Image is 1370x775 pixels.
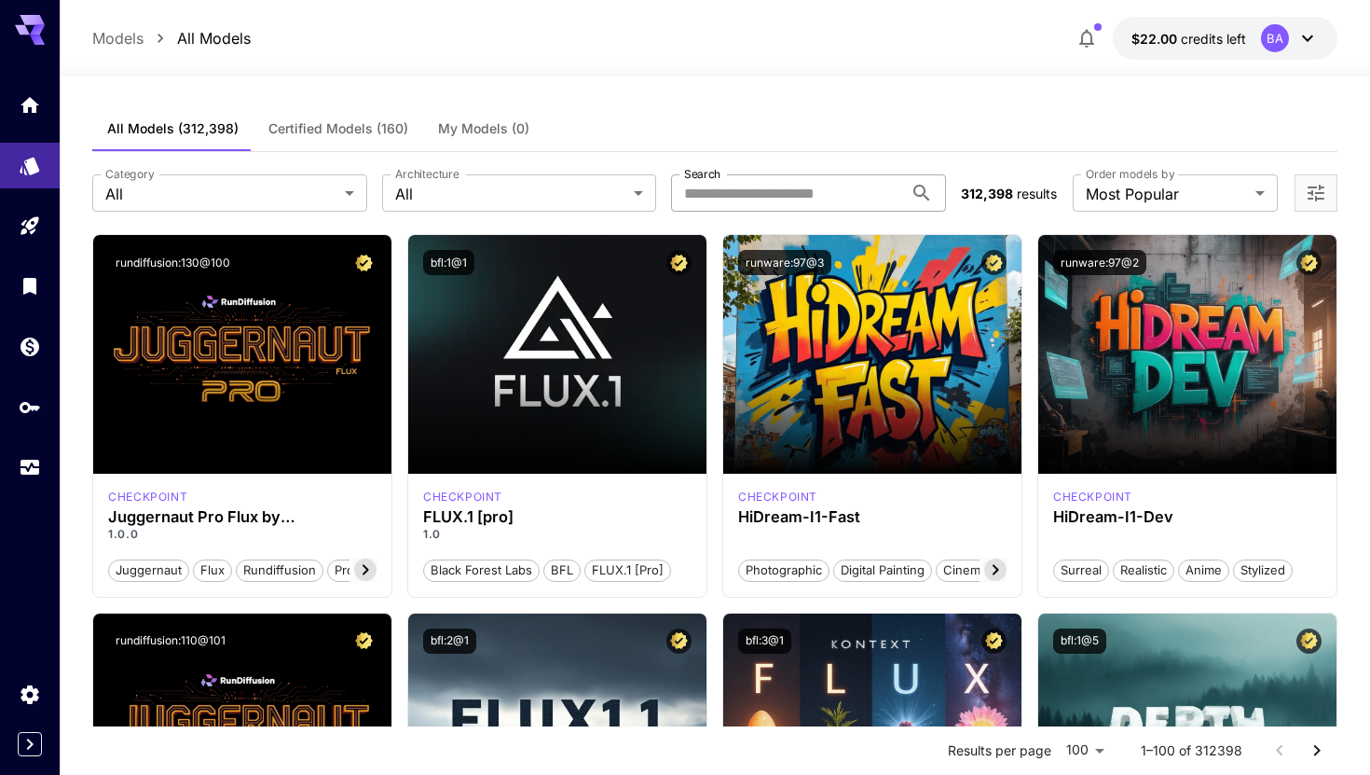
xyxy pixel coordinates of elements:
[1181,31,1246,47] span: credits left
[1296,250,1322,275] button: Certified Model – Vetted for best performance and includes a commercial license.
[423,250,474,275] button: bfl:1@1
[423,489,502,505] p: checkpoint
[194,561,231,580] span: flux
[177,27,251,49] a: All Models
[1261,24,1289,52] div: BA
[666,629,692,654] button: Certified Model – Vetted for best performance and includes a commercial license.
[108,250,238,275] button: rundiffusion:130@100
[937,561,1007,580] span: Cinematic
[395,183,627,205] span: All
[1053,508,1322,526] h3: HiDream-I1-Dev
[92,27,251,49] nav: breadcrumb
[739,561,829,580] span: Photographic
[666,250,692,275] button: Certified Model – Vetted for best performance and includes a commercial license.
[1053,489,1132,505] p: checkpoint
[834,561,931,580] span: Digital Painting
[395,166,459,182] label: Architecture
[1017,186,1057,201] span: results
[107,120,239,137] span: All Models (312,398)
[1053,250,1146,275] button: runware:97@2
[108,508,377,526] h3: Juggernaut Pro Flux by RunDiffusion
[585,561,670,580] span: FLUX.1 [pro]
[948,741,1051,760] p: Results per page
[1233,558,1293,582] button: Stylized
[1296,629,1322,654] button: Certified Model – Vetted for best performance and includes a commercial license.
[328,561,361,580] span: pro
[19,683,41,706] div: Settings
[1131,29,1246,48] div: $22.00
[961,186,1013,201] span: 312,398
[92,27,144,49] a: Models
[1131,31,1181,47] span: $22.00
[981,629,1007,654] button: Certified Model – Vetted for best performance and includes a commercial license.
[236,558,323,582] button: rundiffusion
[738,489,817,505] div: HiDream Fast
[936,558,1007,582] button: Cinematic
[351,629,377,654] button: Certified Model – Vetted for best performance and includes a commercial license.
[1179,561,1228,580] span: Anime
[105,166,155,182] label: Category
[423,489,502,505] div: fluxpro
[1141,741,1242,760] p: 1–100 of 312398
[738,508,1007,526] h3: HiDream-I1-Fast
[738,629,791,654] button: bfl:3@1
[237,561,322,580] span: rundiffusion
[1059,737,1111,764] div: 100
[423,558,540,582] button: Black Forest Labs
[1234,561,1292,580] span: Stylized
[19,154,41,177] div: Models
[1178,558,1229,582] button: Anime
[19,390,41,413] div: API Keys
[193,558,232,582] button: flux
[1086,166,1174,182] label: Order models by
[1114,561,1173,580] span: Realistic
[423,526,692,543] p: 1.0
[108,489,187,505] div: FLUX.1 D
[105,183,337,205] span: All
[1054,561,1108,580] span: Surreal
[684,166,720,182] label: Search
[423,629,476,654] button: bfl:2@1
[108,526,377,543] p: 1.0.0
[19,329,41,353] div: Wallet
[738,489,817,505] p: checkpoint
[351,250,377,275] button: Certified Model – Vetted for best performance and includes a commercial license.
[109,561,188,580] span: juggernaut
[18,732,42,756] button: Expand sidebar
[738,250,831,275] button: runware:97@3
[268,120,408,137] span: Certified Models (160)
[981,250,1007,275] button: Certified Model – Vetted for best performance and includes a commercial license.
[108,489,187,505] p: checkpoint
[424,561,539,580] span: Black Forest Labs
[544,561,580,580] span: BFL
[423,508,692,526] h3: FLUX.1 [pro]
[1298,732,1336,769] button: Go to next page
[1053,558,1109,582] button: Surreal
[19,274,41,298] div: Library
[543,558,581,582] button: BFL
[1113,558,1174,582] button: Realistic
[327,558,362,582] button: pro
[108,558,189,582] button: juggernaut
[1053,629,1106,654] button: bfl:1@5
[1113,17,1337,60] button: $22.00BA
[1053,489,1132,505] div: HiDream Dev
[738,558,829,582] button: Photographic
[584,558,671,582] button: FLUX.1 [pro]
[19,93,41,117] div: Home
[1086,183,1248,205] span: Most Popular
[1305,182,1327,205] button: Open more filters
[19,215,41,238] div: Playground
[19,450,41,474] div: Usage
[108,629,233,654] button: rundiffusion:110@101
[833,558,932,582] button: Digital Painting
[438,120,529,137] span: My Models (0)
